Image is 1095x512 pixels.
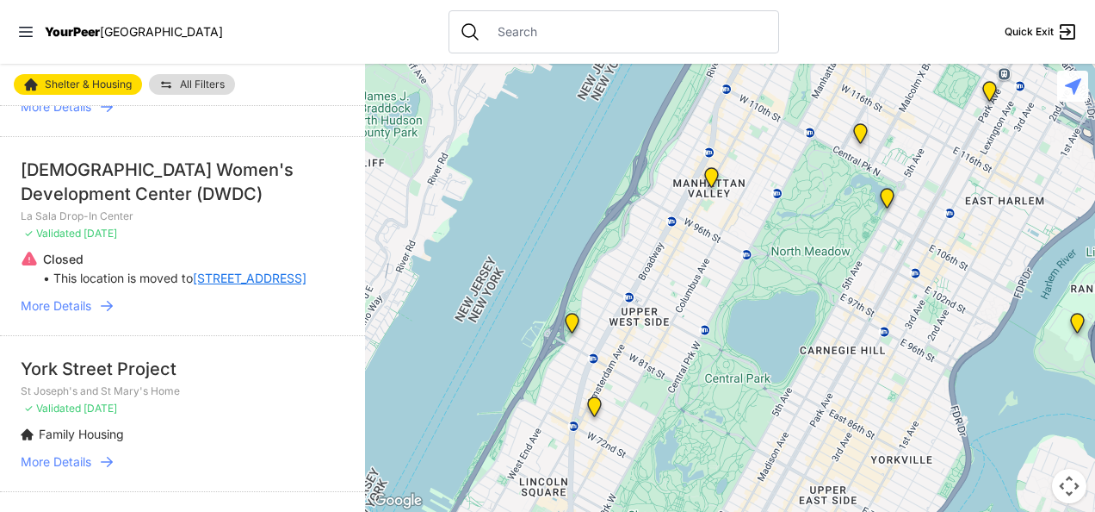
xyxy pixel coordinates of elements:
[979,81,1000,109] div: Bailey House, Inc.
[21,453,91,471] span: More Details
[21,357,344,381] div: York Street Project
[43,270,306,287] p: • This location is moved to
[84,227,117,240] span: [DATE]
[21,209,344,223] p: La Sala Drop-In Center
[1052,469,1086,503] button: Map camera controls
[21,453,344,471] a: More Details
[100,24,223,39] span: [GEOGRAPHIC_DATA]
[180,79,225,90] span: All Filters
[43,251,306,268] p: Closed
[24,402,81,415] span: ✓ Validated
[584,396,605,424] div: Hamilton Senior Center
[149,74,235,95] a: All Filters
[84,402,117,415] span: [DATE]
[21,384,344,398] p: St Joseph's and St Mary's Home
[21,297,91,315] span: More Details
[1067,313,1088,340] div: Keener Men's Shelter
[369,490,426,512] img: Google
[24,227,81,240] span: ✓ Validated
[21,297,344,315] a: More Details
[21,158,344,206] div: [DEMOGRAPHIC_DATA] Women's Development Center (DWDC)
[850,123,871,151] div: 820 MRT Residential Chemical Dependence Treatment Program
[45,79,132,90] span: Shelter & Housing
[561,313,583,340] div: Administrative Office, No Walk-Ins
[45,27,223,37] a: YourPeer[GEOGRAPHIC_DATA]
[701,167,722,195] div: Trinity Lutheran Church
[45,24,100,39] span: YourPeer
[21,98,344,116] a: More Details
[21,98,91,116] span: More Details
[14,74,142,95] a: Shelter & Housing
[487,23,768,41] input: Search
[1005,22,1078,42] a: Quick Exit
[1005,25,1054,39] span: Quick Exit
[369,490,426,512] a: Open this area in Google Maps (opens a new window)
[193,270,306,287] a: [STREET_ADDRESS]
[39,427,124,441] span: Family Housing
